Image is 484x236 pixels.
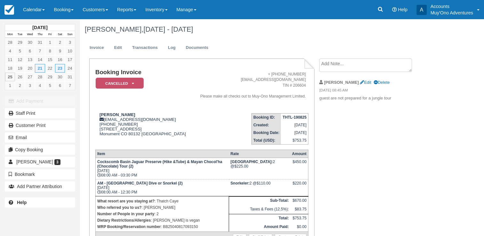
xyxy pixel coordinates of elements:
[32,25,47,30] strong: [DATE]
[281,137,308,145] td: $753.75
[85,42,109,54] a: Invoice
[5,31,15,38] th: Mon
[5,197,75,208] a: Help
[25,31,35,38] th: Wed
[35,64,45,73] a: 21
[97,211,227,217] p: : 2
[290,150,308,158] th: Amount
[5,157,75,167] a: [PERSON_NAME] 3
[45,64,55,73] a: 22
[282,115,306,120] strong: THTL-190825
[97,212,155,216] strong: Number of People in your party
[16,159,53,164] span: [PERSON_NAME]
[229,214,290,223] th: Total:
[234,164,248,169] span: $225.00
[229,158,290,179] td: 2 @
[65,73,75,81] a: 31
[231,160,273,164] strong: Thatch Caye Resort
[5,108,75,118] a: Staff Print
[292,160,306,169] div: $450.00
[97,160,222,169] strong: Cockscomb Basin Jaguar Preserve (Hike &Tube) & Mayan Chocol'ha (Chocolate) Tour (2)
[229,179,290,196] td: 2 @
[5,181,75,192] button: Add Partner Attribution
[252,121,281,129] th: Created:
[95,69,191,76] h1: Booking Invoice
[25,47,35,55] a: 6
[35,31,45,38] th: Thu
[127,42,163,54] a: Transactions
[54,159,60,165] span: 3
[5,132,75,143] button: Email
[319,95,427,101] p: guest are not prepared for a jungle tour
[417,5,427,15] div: A
[398,7,408,12] span: Help
[25,38,35,47] a: 30
[281,121,308,129] td: [DATE]
[45,47,55,55] a: 8
[281,129,308,137] td: [DATE]
[97,198,227,204] p: : Thatch Caye
[109,42,127,54] a: Edit
[55,38,65,47] a: 2
[97,224,227,230] p: : BB25040817093150
[252,113,281,121] th: Booking ID:
[65,38,75,47] a: 3
[85,26,438,33] h1: [PERSON_NAME],
[96,78,144,89] em: Cancelled
[25,55,35,64] a: 13
[65,64,75,73] a: 24
[95,77,141,89] a: Cancelled
[45,31,55,38] th: Fri
[319,88,427,95] em: [DATE] 08:45 AM
[97,217,227,224] p: : [PERSON_NAME] is vegan
[95,158,229,179] td: [DATE] 08:00 AM - 03:30 PM
[163,42,180,54] a: Log
[290,223,308,232] td: $0.00
[392,7,397,12] i: Help
[5,64,15,73] a: 18
[17,200,27,205] b: Help
[15,38,25,47] a: 29
[257,181,270,185] span: $110.00
[5,145,75,155] button: Copy Booking
[97,204,227,211] p: : [PERSON_NAME]
[25,81,35,90] a: 3
[95,179,229,196] td: [DATE] 08:00 AM - 12:30 PM
[5,55,15,64] a: 11
[65,47,75,55] a: 10
[45,55,55,64] a: 15
[25,73,35,81] a: 27
[15,31,25,38] th: Tue
[15,47,25,55] a: 5
[360,80,371,85] a: Edit
[5,96,75,106] button: Add Payment
[290,214,308,223] td: $753.75
[194,72,306,99] address: + [PHONE_NUMBER] [EMAIL_ADDRESS][DOMAIN_NAME] TIN # 206604 Please make all checks out to Muy-Ono ...
[97,181,183,185] strong: AM - [GEOGRAPHIC_DATA] Dive or Snorkel (2)
[15,81,25,90] a: 2
[5,38,15,47] a: 28
[231,181,250,185] strong: Snorkeler
[290,197,308,205] td: $670.00
[25,64,35,73] a: 20
[45,73,55,81] a: 29
[5,120,75,130] a: Customer Print
[35,55,45,64] a: 14
[97,199,155,203] strong: What resort are you staying at?
[5,81,15,90] a: 1
[324,80,359,85] strong: [PERSON_NAME]
[45,81,55,90] a: 5
[35,47,45,55] a: 7
[95,112,191,144] div: [EMAIL_ADDRESS][DOMAIN_NAME] [PHONE_NUMBER] [STREET_ADDRESS] Monument CO 80132 [GEOGRAPHIC_DATA]
[97,205,142,210] strong: Who referred you to us?
[55,31,65,38] th: Sat
[5,169,75,179] button: Bookmark
[55,55,65,64] a: 16
[97,218,151,223] strong: Dietary Restrictions/Allergies
[65,81,75,90] a: 7
[15,73,25,81] a: 26
[35,38,45,47] a: 31
[229,197,290,205] th: Sub-Total:
[97,224,161,229] strong: WRP Booking/Reservation number
[55,64,65,73] a: 23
